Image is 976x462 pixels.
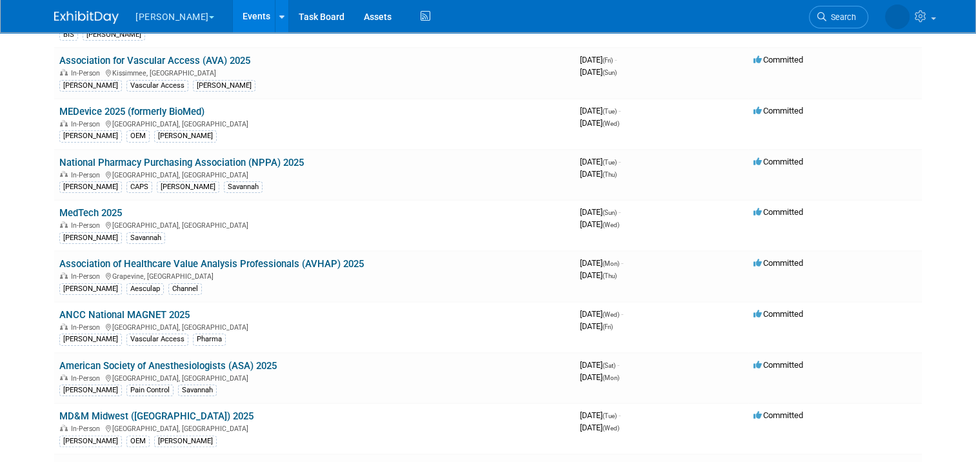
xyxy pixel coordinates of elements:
[59,29,78,41] div: BIS
[580,270,617,280] span: [DATE]
[71,323,104,332] span: In-Person
[619,157,621,166] span: -
[580,372,619,382] span: [DATE]
[154,436,217,447] div: [PERSON_NAME]
[603,221,619,228] span: (Wed)
[753,360,803,370] span: Committed
[59,258,364,270] a: Association of Healthcare Value Analysis Professionals (AVHAP) 2025
[603,374,619,381] span: (Mon)
[603,260,619,267] span: (Mon)
[603,425,619,432] span: (Wed)
[603,362,615,369] span: (Sat)
[59,423,570,433] div: [GEOGRAPHIC_DATA], [GEOGRAPHIC_DATA]
[71,120,104,128] span: In-Person
[59,80,122,92] div: [PERSON_NAME]
[603,57,613,64] span: (Fri)
[603,120,619,127] span: (Wed)
[59,169,570,179] div: [GEOGRAPHIC_DATA], [GEOGRAPHIC_DATA]
[580,258,623,268] span: [DATE]
[59,157,304,168] a: National Pharmacy Purchasing Association (NPPA) 2025
[59,436,122,447] div: [PERSON_NAME]
[178,385,217,396] div: Savannah
[580,169,617,179] span: [DATE]
[71,272,104,281] span: In-Person
[59,67,570,77] div: Kissimmee, [GEOGRAPHIC_DATA]
[59,219,570,230] div: [GEOGRAPHIC_DATA], [GEOGRAPHIC_DATA]
[617,360,619,370] span: -
[59,385,122,396] div: [PERSON_NAME]
[580,321,613,331] span: [DATE]
[59,270,570,281] div: Grapevine, [GEOGRAPHIC_DATA]
[753,157,803,166] span: Committed
[809,6,868,28] a: Search
[126,232,165,244] div: Savannah
[580,309,623,319] span: [DATE]
[59,410,254,422] a: MD&M Midwest ([GEOGRAPHIC_DATA]) 2025
[59,181,122,193] div: [PERSON_NAME]
[603,323,613,330] span: (Fri)
[580,67,617,77] span: [DATE]
[580,410,621,420] span: [DATE]
[603,171,617,178] span: (Thu)
[580,207,621,217] span: [DATE]
[753,106,803,115] span: Committed
[580,106,621,115] span: [DATE]
[621,309,623,319] span: -
[753,258,803,268] span: Committed
[126,385,174,396] div: Pain Control
[580,423,619,432] span: [DATE]
[603,272,617,279] span: (Thu)
[59,118,570,128] div: [GEOGRAPHIC_DATA], [GEOGRAPHIC_DATA]
[71,171,104,179] span: In-Person
[603,209,617,216] span: (Sun)
[126,436,150,447] div: OEM
[71,374,104,383] span: In-Person
[59,106,204,117] a: MEDevice 2025 (formerly BioMed)
[224,181,263,193] div: Savannah
[59,321,570,332] div: [GEOGRAPHIC_DATA], [GEOGRAPHIC_DATA]
[619,106,621,115] span: -
[126,181,152,193] div: CAPS
[753,410,803,420] span: Committed
[619,410,621,420] span: -
[603,69,617,76] span: (Sun)
[83,29,145,41] div: [PERSON_NAME]
[603,412,617,419] span: (Tue)
[71,69,104,77] span: In-Person
[580,157,621,166] span: [DATE]
[753,55,803,65] span: Committed
[59,334,122,345] div: [PERSON_NAME]
[580,360,619,370] span: [DATE]
[59,360,277,372] a: American Society of Anesthesiologists (ASA) 2025
[580,118,619,128] span: [DATE]
[71,221,104,230] span: In-Person
[59,283,122,295] div: [PERSON_NAME]
[753,309,803,319] span: Committed
[615,55,617,65] span: -
[168,283,202,295] div: Channel
[621,258,623,268] span: -
[60,425,68,431] img: In-Person Event
[54,11,119,24] img: ExhibitDay
[126,283,164,295] div: Aesculap
[59,130,122,142] div: [PERSON_NAME]
[59,232,122,244] div: [PERSON_NAME]
[60,221,68,228] img: In-Person Event
[71,425,104,433] span: In-Person
[619,207,621,217] span: -
[60,323,68,330] img: In-Person Event
[157,181,219,193] div: [PERSON_NAME]
[60,374,68,381] img: In-Person Event
[59,207,122,219] a: MedTech 2025
[59,55,250,66] a: Association for Vascular Access (AVA) 2025
[126,334,188,345] div: Vascular Access
[603,311,619,318] span: (Wed)
[126,80,188,92] div: Vascular Access
[580,55,617,65] span: [DATE]
[59,309,190,321] a: ANCC National MAGNET 2025
[60,272,68,279] img: In-Person Event
[193,80,255,92] div: [PERSON_NAME]
[60,120,68,126] img: In-Person Event
[193,334,226,345] div: Pharma
[154,130,217,142] div: [PERSON_NAME]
